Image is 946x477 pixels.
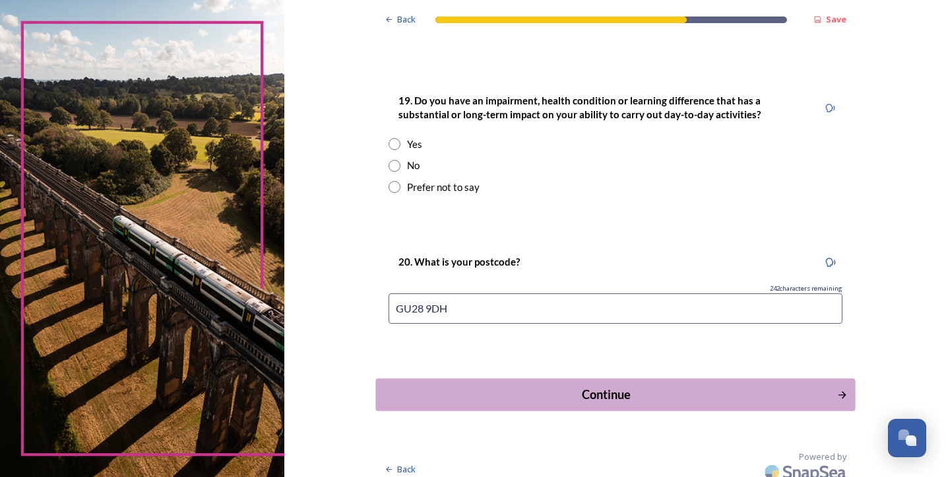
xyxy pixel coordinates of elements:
strong: 19. Do you have an impairment, health condition or learning difference that has a substantial or ... [398,94,763,120]
span: Back [397,13,416,26]
strong: 20. What is your postcode? [398,256,520,268]
span: Powered by [799,451,846,463]
div: Continue [383,386,829,404]
strong: Save [826,13,846,25]
button: Continue [375,379,855,411]
div: Yes [407,137,422,152]
div: Prefer not to say [407,180,480,195]
span: Back [397,463,416,476]
span: 242 characters remaining [770,284,842,293]
button: Open Chat [888,419,926,457]
div: No [407,158,420,173]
